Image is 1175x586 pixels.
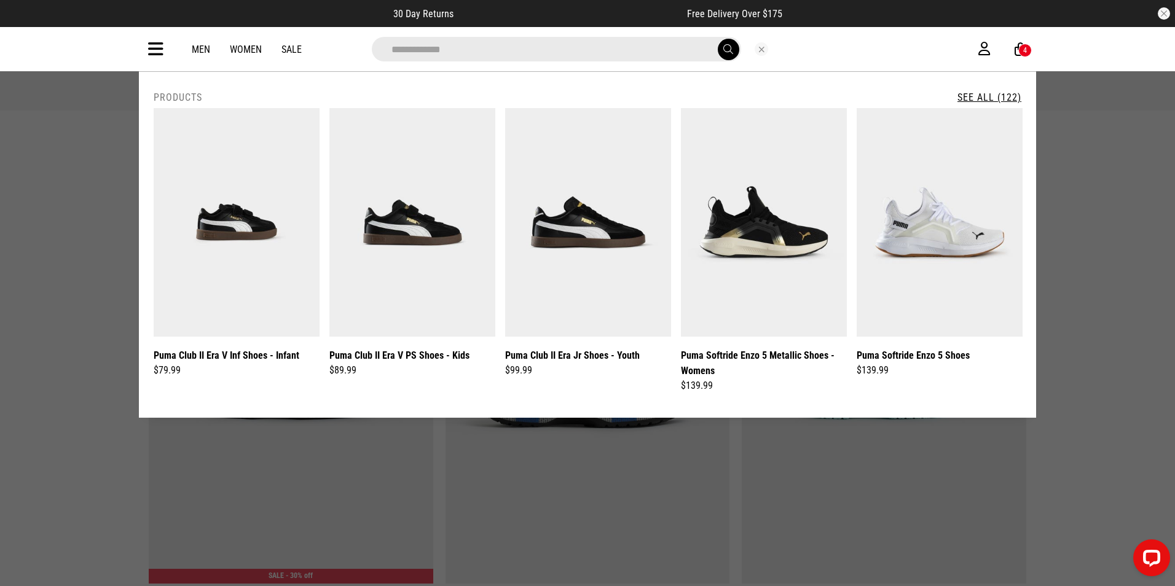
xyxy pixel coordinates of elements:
div: 4 [1023,46,1027,55]
div: $89.99 [329,363,495,378]
a: See All (122) [957,92,1021,103]
h2: Products [154,92,202,103]
a: Puma Club II Era V PS Shoes - Kids [329,348,470,363]
a: Women [230,44,262,55]
span: 30 Day Returns [393,8,454,20]
iframe: Customer reviews powered by Trustpilot [478,7,662,20]
img: Puma Softride Enzo 5 Shoes in White [857,108,1023,337]
span: Free Delivery Over $175 [687,8,782,20]
img: Puma Club Ii Era Jr Shoes - Youth in Black [505,108,671,337]
a: Puma Club II Era V Inf Shoes - Infant [154,348,299,363]
a: Sale [281,44,302,55]
div: $79.99 [154,363,320,378]
a: Puma Softride Enzo 5 Shoes [857,348,970,363]
a: Puma Club II Era Jr Shoes - Youth [505,348,640,363]
img: Puma Softride Enzo 5 Metallic Shoes - Womens in Black [681,108,847,337]
a: Puma Softride Enzo 5 Metallic Shoes - Womens [681,348,847,378]
div: $99.99 [505,363,671,378]
img: Puma Club Ii Era V Inf Shoes - Infant in Black [154,108,320,337]
a: 4 [1015,43,1026,56]
button: Close search [755,42,768,56]
div: $139.99 [857,363,1023,378]
div: $139.99 [681,378,847,393]
img: Puma Club Ii Era V Ps Shoes - Kids in Black [329,108,495,337]
iframe: LiveChat chat widget [1123,534,1175,586]
a: Men [192,44,210,55]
